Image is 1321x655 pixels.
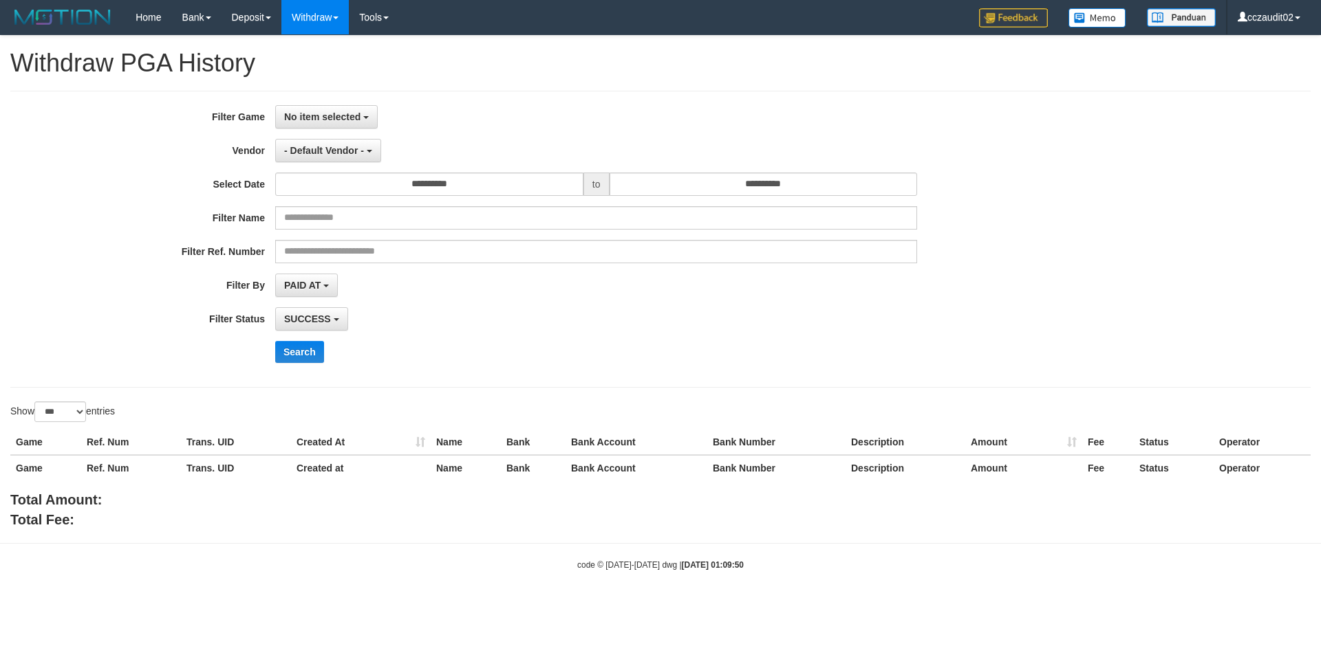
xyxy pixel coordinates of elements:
th: Bank Number [707,430,846,455]
button: Search [275,341,324,363]
th: Fee [1082,430,1134,455]
th: Trans. UID [181,455,291,480]
th: Created At [291,430,431,455]
th: Operator [1214,430,1311,455]
th: Ref. Num [81,430,181,455]
th: Fee [1082,455,1134,480]
th: Name [431,455,501,480]
select: Showentries [34,401,86,422]
strong: [DATE] 01:09:50 [682,560,744,570]
h1: Withdraw PGA History [10,49,1311,77]
th: Bank Account [566,430,707,455]
img: Button%20Memo.svg [1068,8,1126,27]
th: Amount [965,430,1082,455]
th: Ref. Num [81,455,181,480]
label: Show entries [10,401,115,422]
th: Description [846,430,965,455]
th: Game [10,455,81,480]
th: Amount [965,455,1082,480]
th: Status [1134,430,1214,455]
button: SUCCESS [275,307,348,331]
th: Bank Number [707,455,846,480]
th: Bank [501,455,566,480]
th: Created at [291,455,431,480]
b: Total Fee: [10,512,74,527]
span: No item selected [284,111,361,122]
th: Game [10,430,81,455]
span: - Default Vendor - [284,145,364,156]
span: PAID AT [284,280,321,291]
span: to [583,173,610,196]
b: Total Amount: [10,492,102,507]
th: Description [846,455,965,480]
th: Status [1134,455,1214,480]
button: No item selected [275,105,378,129]
button: - Default Vendor - [275,139,381,162]
th: Trans. UID [181,430,291,455]
small: code © [DATE]-[DATE] dwg | [577,560,744,570]
th: Name [431,430,501,455]
th: Bank Account [566,455,707,480]
img: MOTION_logo.png [10,7,115,27]
img: panduan.png [1147,8,1216,27]
span: SUCCESS [284,313,331,324]
button: PAID AT [275,274,338,297]
th: Bank [501,430,566,455]
img: Feedback.jpg [979,8,1048,27]
th: Operator [1214,455,1311,480]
